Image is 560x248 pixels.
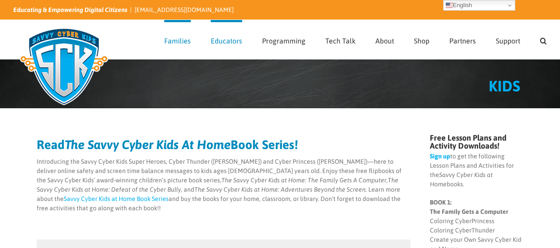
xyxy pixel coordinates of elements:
nav: Main Menu [164,20,547,59]
em: The Savvy Cyber Kids at Home: Defeat of the Cyber Bully [37,177,398,193]
span: About [375,37,394,44]
a: Partners [449,20,476,59]
span: Families [164,37,191,44]
img: en [446,2,453,9]
a: Tech Talk [325,20,355,59]
h4: Free Lesson Plans and Activity Downloads! [430,134,523,150]
h2: Read Book Series! [37,138,411,151]
p: Introducing the Savvy Cyber Kids Super Heroes, Cyber Thunder ([PERSON_NAME]) and Cyber Princess (... [37,157,411,213]
p: to get the following Lesson Plans and Activities for the books. [430,152,523,189]
em: The Savvy Cyber Kids at Home: The Family Gets A Computer [221,177,386,184]
a: Educators [211,20,242,59]
span: Programming [262,37,305,44]
span: Educators [211,37,242,44]
img: Savvy Cyber Kids Logo [13,22,115,111]
em: The Savvy Cyber Kids at Home: Adventures Beyond the Screen [194,186,366,193]
span: Shop [414,37,429,44]
em: The Savvy Cyber Kids At Home [65,138,231,152]
i: Educating & Empowering Digital Citizens [13,6,127,13]
a: Shop [414,20,429,59]
a: About [375,20,394,59]
a: [EMAIL_ADDRESS][DOMAIN_NAME] [135,6,234,13]
a: Programming [262,20,305,59]
a: Support [496,20,520,59]
span: Partners [449,37,476,44]
span: Tech Talk [325,37,355,44]
span: KIDS [489,77,520,94]
span: Support [496,37,520,44]
a: Families [164,20,191,59]
a: Search [540,20,547,59]
em: Savvy Cyber Kids at Home [430,171,493,188]
strong: BOOK 1: The Family Gets a Computer [430,199,508,215]
a: Savvy Cyber Kids at Home Book Series [64,195,169,202]
a: Sign up [430,153,450,160]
